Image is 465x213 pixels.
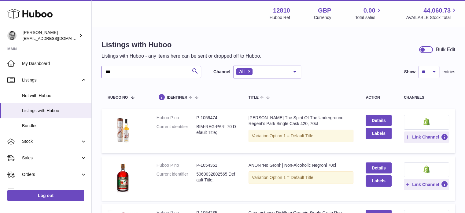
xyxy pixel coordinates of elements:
[404,69,415,75] label: Show
[22,188,87,194] span: Usage
[23,36,90,41] span: [EMAIL_ADDRESS][DOMAIN_NAME]
[404,96,449,100] div: channels
[436,46,455,53] div: Bulk Edit
[249,96,259,100] span: title
[196,115,236,121] dd: P-1059474
[366,175,391,186] button: Labels
[412,134,439,140] span: Link Channel
[366,128,391,139] button: Labels
[22,139,80,144] span: Stock
[412,182,439,187] span: Link Channel
[22,172,80,177] span: Orders
[196,124,236,135] dd: BIM-REG-PAR_70 Default Title;
[404,131,449,143] button: Link Channel
[366,162,391,173] a: Details
[157,115,196,121] dt: Huboo P no
[406,15,458,21] span: AVAILABLE Stock Total
[23,30,78,41] div: [PERSON_NAME]
[364,6,375,15] span: 0.00
[22,61,87,67] span: My Dashboard
[22,77,80,83] span: Listings
[366,96,391,100] div: action
[249,162,354,168] div: ANON 'No Groni' | Non-Alcoholic Negroni 70cl
[249,115,354,127] div: [PERSON_NAME] The Spirit Of The Underground - Regent's Park Single Cask 420, 70cl
[355,15,382,21] span: Total sales
[108,162,138,193] img: ANON 'No Groni' | Non-Alcoholic Negroni 70cl
[318,6,331,15] strong: GBP
[249,171,354,184] div: Variation:
[213,69,230,75] label: Channel
[239,69,245,74] span: All
[167,96,187,100] span: identifier
[404,179,449,190] button: Link Channel
[7,31,17,40] img: internalAdmin-12810@internal.huboo.com
[423,6,451,15] span: 44,060.73
[22,108,87,114] span: Listings with Huboo
[157,162,196,168] dt: Huboo P no
[442,69,455,75] span: entries
[196,162,236,168] dd: P-1054351
[101,40,261,50] h1: Listings with Huboo
[423,118,430,125] img: shopify-small.png
[7,190,84,201] a: Log out
[22,155,80,161] span: Sales
[406,6,458,21] a: 44,060.73 AVAILABLE Stock Total
[270,133,315,138] span: Option 1 = Default Title;
[273,6,290,15] strong: 12810
[108,115,138,146] img: Bimber The Spirit Of The Underground - Regent's Park Single Cask 420, 70cl
[423,165,430,173] img: shopify-small.png
[196,171,236,183] dd: 5060032802565 Default Title;
[270,175,315,180] span: Option 1 = Default Title;
[157,171,196,183] dt: Current identifier
[22,123,87,129] span: Bundles
[249,130,354,142] div: Variation:
[157,124,196,135] dt: Current identifier
[366,115,391,126] a: Details
[108,96,128,100] span: Huboo no
[314,15,331,21] div: Currency
[22,93,87,99] span: Not with Huboo
[355,6,382,21] a: 0.00 Total sales
[101,53,261,59] p: Listings with Huboo - any items here can be sent or dropped off to Huboo.
[270,15,290,21] div: Huboo Ref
